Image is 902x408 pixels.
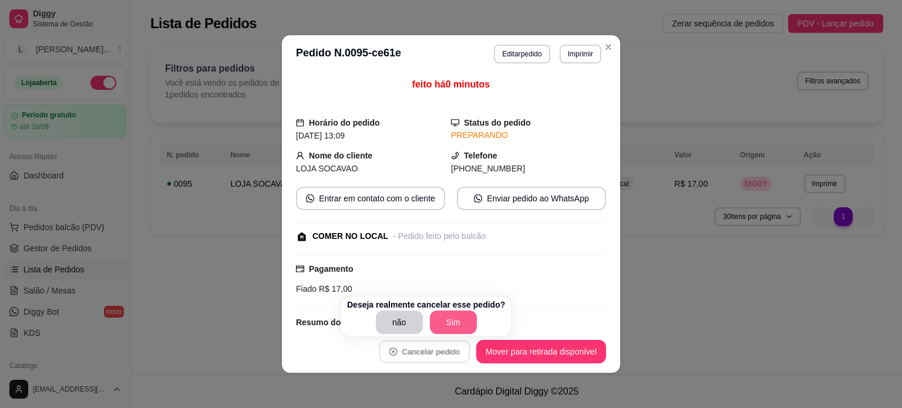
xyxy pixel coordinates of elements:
[296,151,304,160] span: user
[296,131,345,140] span: [DATE] 13:09
[309,264,353,274] strong: Pagamento
[306,194,314,203] span: whats-app
[309,151,372,160] strong: Nome do cliente
[451,151,459,160] span: phone
[464,118,531,127] strong: Status do pedido
[457,187,606,210] button: whats-appEnviar pedido ao WhatsApp
[296,265,304,273] span: credit-card
[296,164,358,173] span: LOJA SOCAVAO
[376,311,423,334] button: não
[476,340,606,363] button: Mover para retirada disponível
[430,311,477,334] button: Sim
[560,45,601,63] button: Imprimir
[451,129,606,141] div: PREPARANDO
[474,194,482,203] span: whats-app
[451,119,459,127] span: desktop
[309,118,380,127] strong: Horário do pedido
[393,230,486,242] div: - Pedido feito pelo balcão
[296,284,317,294] span: Fiado
[317,284,352,294] span: R$ 17,00
[379,340,470,363] button: close-circleCancelar pedido
[412,79,490,89] span: feito há 0 minutos
[599,38,618,56] button: Close
[451,164,525,173] span: [PHONE_NUMBER]
[296,318,370,327] strong: Resumo do pedido
[296,119,304,127] span: calendar
[296,45,401,63] h3: Pedido N. 0095-ce61e
[464,151,497,160] strong: Telefone
[296,187,445,210] button: whats-appEntrar em contato com o cliente
[312,230,388,242] div: COMER NO LOCAL
[389,348,398,356] span: close-circle
[347,299,505,311] p: Deseja realmente cancelar esse pedido?
[494,45,550,63] button: Editarpedido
